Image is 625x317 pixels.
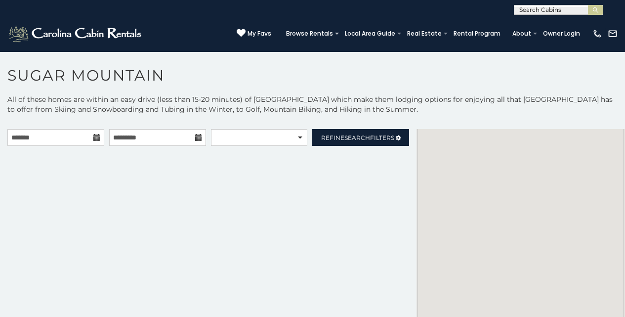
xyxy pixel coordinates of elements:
[312,129,409,146] a: RefineSearchFilters
[592,29,602,39] img: phone-regular-white.png
[321,134,394,141] span: Refine Filters
[538,27,585,41] a: Owner Login
[7,24,144,44] img: White-1-2.png
[402,27,447,41] a: Real Estate
[248,29,271,38] span: My Favs
[507,27,536,41] a: About
[237,29,271,39] a: My Favs
[344,134,370,141] span: Search
[281,27,338,41] a: Browse Rentals
[340,27,400,41] a: Local Area Guide
[608,29,618,39] img: mail-regular-white.png
[449,27,505,41] a: Rental Program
